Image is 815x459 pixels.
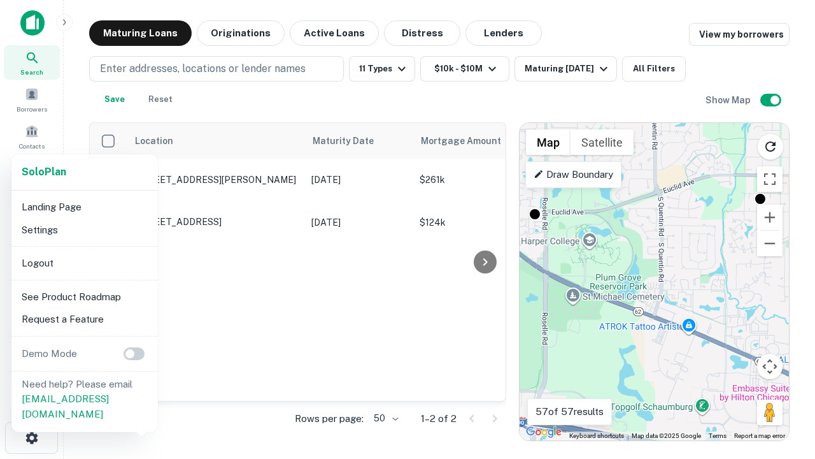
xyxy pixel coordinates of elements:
[751,357,815,418] iframe: Chat Widget
[17,286,153,309] li: See Product Roadmap
[17,196,153,219] li: Landing Page
[22,377,148,422] p: Need help? Please email
[22,166,66,178] strong: Solo Plan
[22,164,66,180] a: SoloPlan
[17,308,153,331] li: Request a Feature
[17,346,82,361] p: Demo Mode
[22,393,109,419] a: [EMAIL_ADDRESS][DOMAIN_NAME]
[17,252,153,275] li: Logout
[17,219,153,242] li: Settings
